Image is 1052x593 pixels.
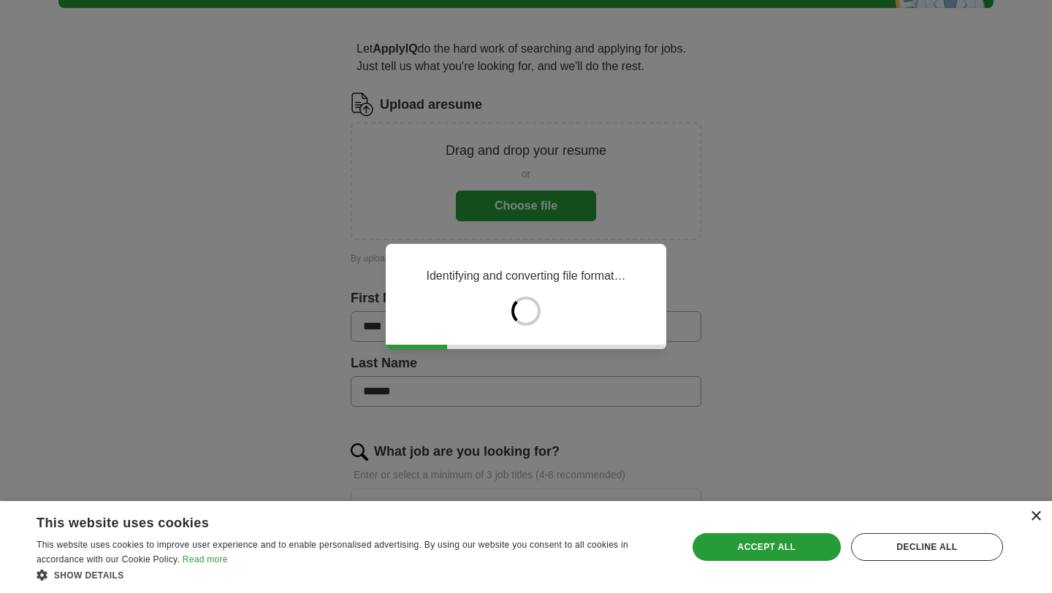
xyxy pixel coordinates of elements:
[693,533,841,561] div: Accept all
[183,554,228,565] a: Read more, opens a new window
[37,510,632,532] div: This website uses cookies
[54,570,124,581] span: Show details
[37,567,668,582] div: Show details
[1030,511,1041,522] div: Close
[37,540,628,565] span: This website uses cookies to improve user experience and to enable personalised advertising. By u...
[851,533,1003,561] div: Decline all
[426,267,625,285] p: Identifying and converting file format…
